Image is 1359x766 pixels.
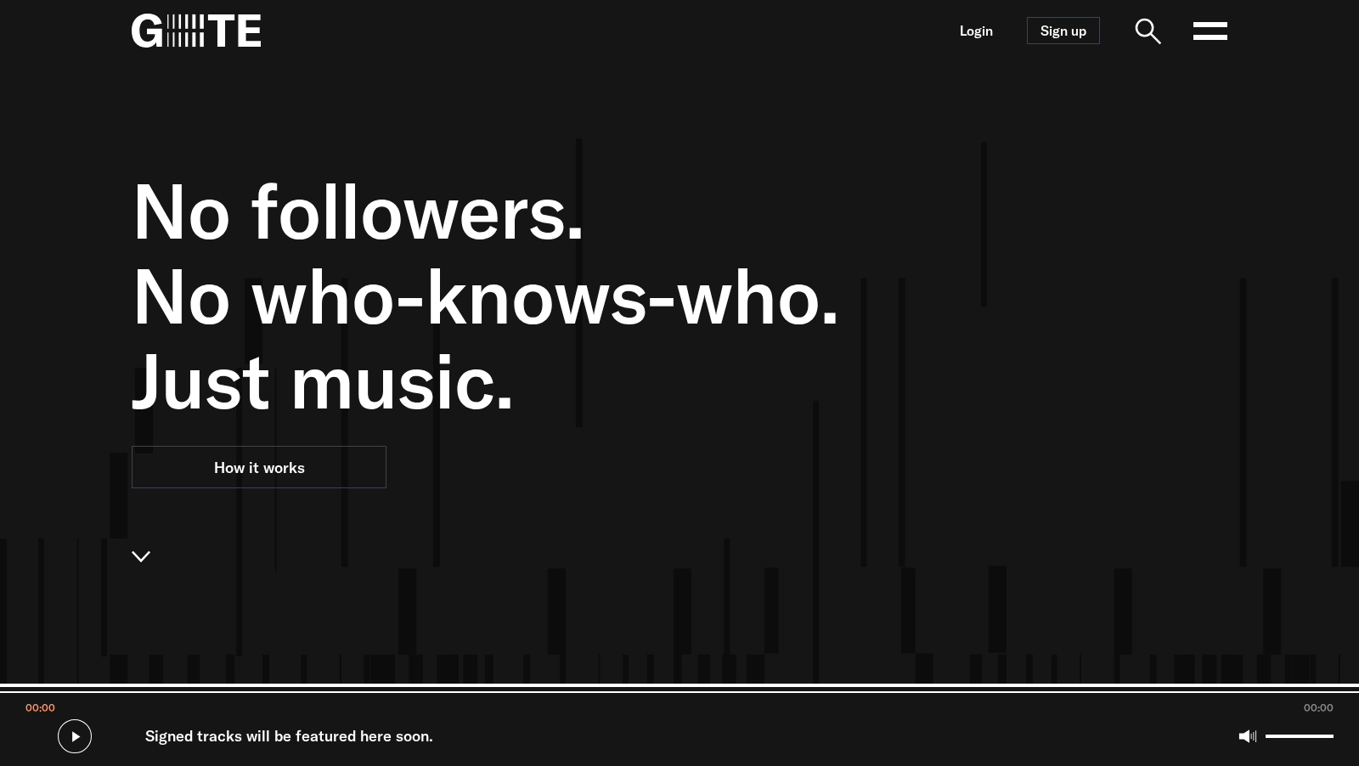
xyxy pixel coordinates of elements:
[1027,17,1100,44] a: Sign up
[25,701,55,715] span: 00:00
[1266,735,1334,738] input: Volume
[145,724,433,748] span: Signed tracks will be featured here soon.
[132,446,386,488] a: How it works
[132,168,1040,253] span: No followers.
[960,24,993,38] a: Login
[132,14,261,48] img: G=TE
[132,253,1040,338] span: No who-knows-who.
[1304,701,1334,715] span: 00:00
[132,338,1040,423] span: Just music.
